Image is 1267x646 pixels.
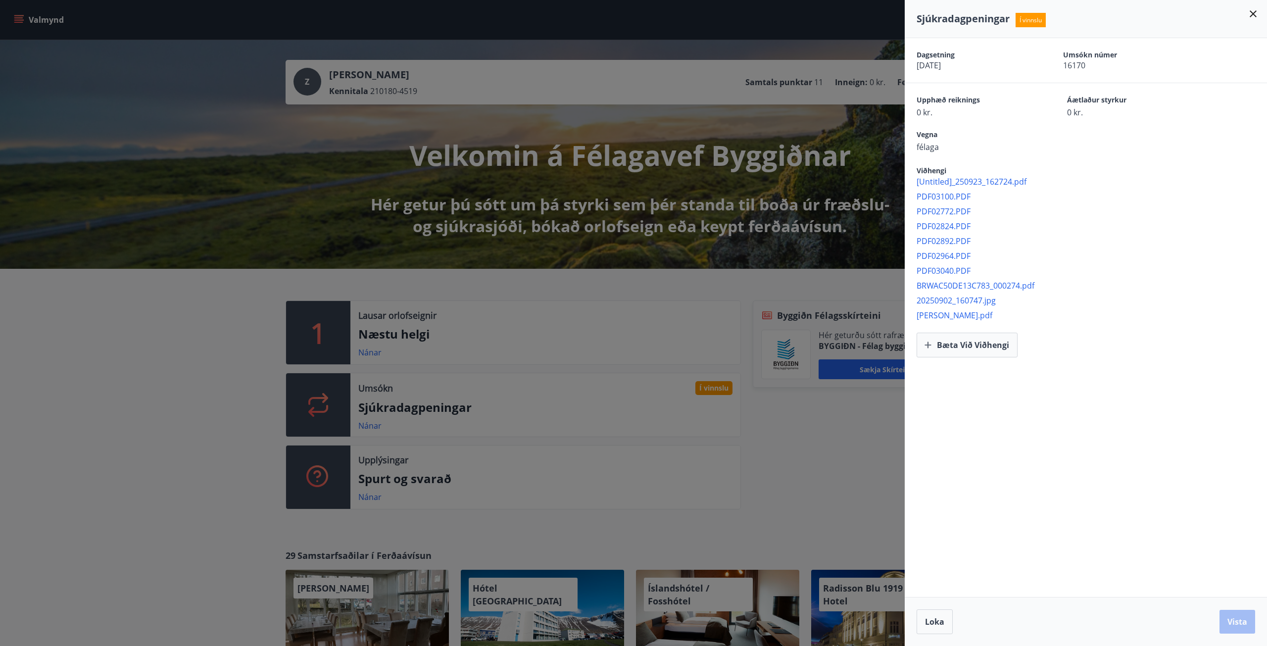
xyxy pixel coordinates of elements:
[1067,95,1183,107] span: Áætlaður styrkur
[917,176,1267,187] span: [Untitled]_250923_162724.pdf
[925,616,944,627] span: Loka
[917,280,1267,291] span: BRWAC50DE13C783_000274.pdf
[917,609,953,634] button: Loka
[917,107,1032,118] span: 0 kr.
[917,250,1267,261] span: PDF02964.PDF
[917,142,1032,152] span: félaga
[917,50,1028,60] span: Dagsetning
[1063,50,1175,60] span: Umsókn númer
[917,333,1018,357] button: Bæta við viðhengi
[917,236,1267,247] span: PDF02892.PDF
[917,206,1267,217] span: PDF02772.PDF
[917,310,1267,321] span: [PERSON_NAME].pdf
[917,130,1032,142] span: Vegna
[917,12,1010,25] span: Sjúkradagpeningar
[917,221,1267,232] span: PDF02824.PDF
[1016,13,1046,27] span: Í vinnslu
[917,95,1032,107] span: Upphæð reiknings
[1063,60,1175,71] span: 16170
[917,60,1028,71] span: [DATE]
[917,295,1267,306] span: 20250902_160747.jpg
[917,166,946,175] span: Viðhengi
[1067,107,1183,118] span: 0 kr.
[917,265,1267,276] span: PDF03040.PDF
[917,191,1267,202] span: PDF03100.PDF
